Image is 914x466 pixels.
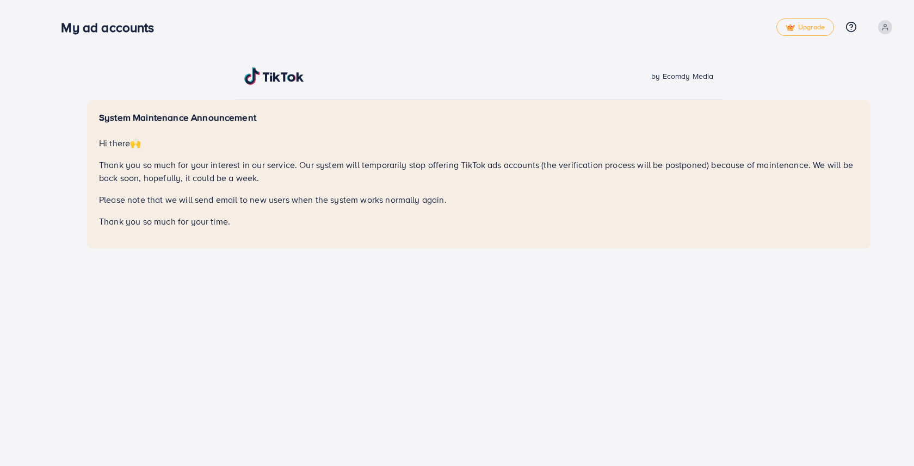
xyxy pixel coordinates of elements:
[99,158,859,184] p: Thank you so much for your interest in our service. Our system will temporarily stop offering Tik...
[61,20,163,35] h3: My ad accounts
[99,215,859,228] p: Thank you so much for your time.
[99,112,859,123] h5: System Maintenance Announcement
[786,24,795,32] img: tick
[776,18,834,36] a: tickUpgrade
[130,137,141,149] span: 🙌
[786,23,825,32] span: Upgrade
[99,193,859,206] p: Please note that we will send email to new users when the system works normally again.
[99,136,859,150] p: Hi there
[244,67,304,85] img: TikTok
[651,71,713,82] span: by Ecomdy Media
